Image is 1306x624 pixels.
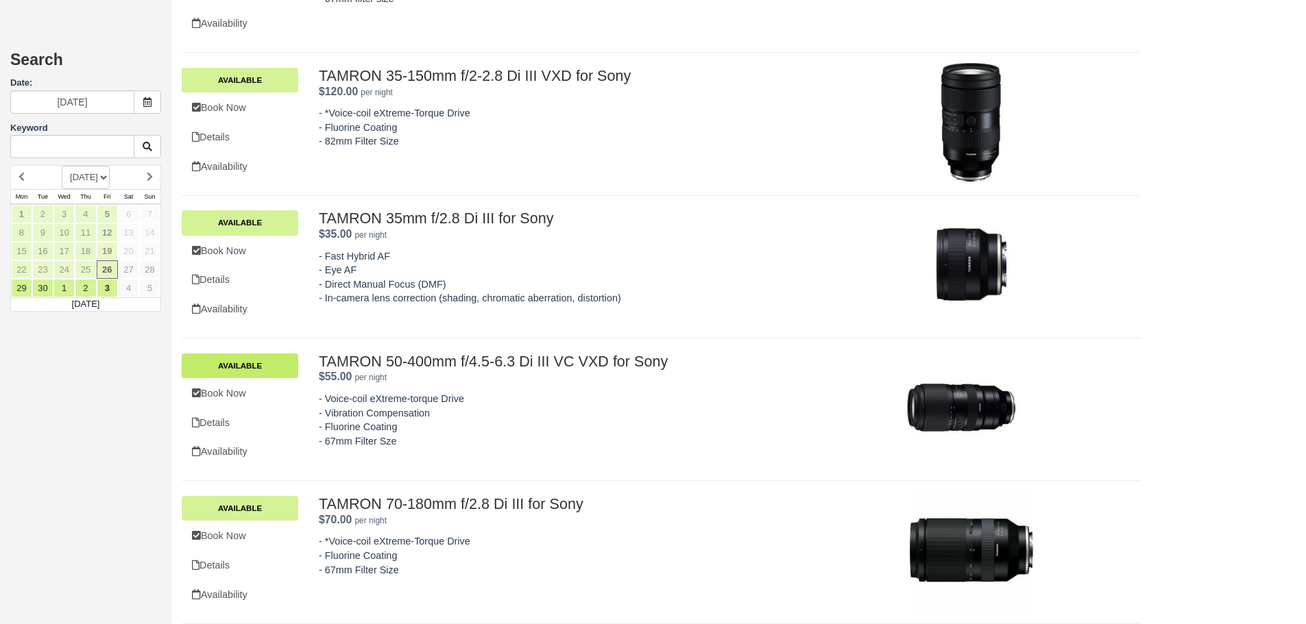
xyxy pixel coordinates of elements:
a: Available [182,496,298,521]
th: Mon [11,189,32,204]
a: 14 [139,223,160,242]
p: - *Voice-coil eXtreme-Torque Drive - Fluorine Coating - 67mm Filter Size [319,534,795,590]
a: Details [182,551,298,579]
a: Available [182,353,298,378]
a: 26 [97,260,118,279]
a: Available [182,68,298,92]
a: 29 [11,279,32,297]
a: 3 [53,205,75,223]
a: 28 [139,260,160,279]
p: - Fast Hybrid AF - Eye AF - Direct Manual Focus (DMF) - In-camera lens correction (shading, chrom... [319,249,795,305]
th: Tue [32,189,53,204]
label: Date: [10,77,161,90]
span: $120.00 [319,86,358,97]
a: 2 [32,205,53,223]
strong: Price: $120 [319,86,358,97]
h2: Search [10,51,161,77]
a: Details [182,409,298,437]
a: Availability [182,153,298,181]
a: 2 [75,279,96,297]
p: - *Voice-coil eXtreme-Torque Drive - Fluorine Coating - 82mm Filter Size [319,106,795,162]
a: 3 [97,279,118,297]
a: Book Now [182,237,298,265]
a: 6 [118,205,139,223]
a: 1 [53,279,75,297]
a: 20 [118,242,139,260]
em: per night [354,373,387,382]
a: 1 [11,205,32,223]
em: per night [354,230,387,240]
button: Keyword Search [134,135,161,158]
strong: Price: $70 [319,514,352,525]
a: 24 [53,260,75,279]
h2: TAMRON 35-150mm f/2-2.8 Di III VXD for Sony [319,68,795,84]
th: Fri [97,189,118,204]
th: Thu [75,189,96,204]
em: per night [354,516,387,525]
h2: TAMRON 50-400mm f/4.5-6.3 Di III VC VXD for Sony [319,353,795,370]
img: M199-3 [893,346,1033,469]
strong: Price: $55 [319,371,352,382]
a: 30 [32,279,53,297]
span: $70.00 [319,514,352,525]
a: Availability [182,438,298,466]
a: Available [182,210,298,235]
a: 5 [97,205,118,223]
a: 9 [32,223,53,242]
a: Details [182,266,298,294]
a: 23 [32,260,53,279]
span: $55.00 [319,371,352,382]
a: 13 [118,223,139,242]
a: 15 [11,242,32,260]
a: 18 [75,242,96,260]
a: 16 [32,242,53,260]
a: Book Now [182,94,298,122]
h2: TAMRON 70-180mm f/2.8 Di III for Sony [319,496,795,512]
a: Availability [182,295,298,323]
a: 11 [75,223,96,242]
th: Sat [118,189,139,204]
a: 17 [53,242,75,260]
img: M202-2 [910,60,1033,184]
label: Keyword [10,123,48,133]
span: $35.00 [319,228,352,240]
img: M196-2 [910,488,1033,612]
strong: Price: $35 [319,228,352,240]
a: Book Now [182,379,298,408]
th: Wed [53,189,75,204]
a: 12 [97,223,118,242]
a: 22 [11,260,32,279]
a: 19 [97,242,118,260]
img: M162-1 [910,203,1033,326]
a: 8 [11,223,32,242]
a: 21 [139,242,160,260]
a: 5 [139,279,160,297]
em: per night [361,88,393,97]
a: Availability [182,10,298,38]
td: [DATE] [11,297,161,311]
a: 10 [53,223,75,242]
h2: TAMRON 35mm f/2.8 Di III for Sony [319,210,795,227]
p: - Voice-coil eXtreme-torque Drive - Vibration Compensation - Fluorine Coating - 67mm Filter Sze [319,392,795,448]
a: 4 [75,205,96,223]
a: 25 [75,260,96,279]
a: 27 [118,260,139,279]
a: 4 [118,279,139,297]
a: Availability [182,581,298,609]
a: 7 [139,205,160,223]
a: Book Now [182,522,298,550]
th: Sun [139,189,160,204]
a: Details [182,123,298,151]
